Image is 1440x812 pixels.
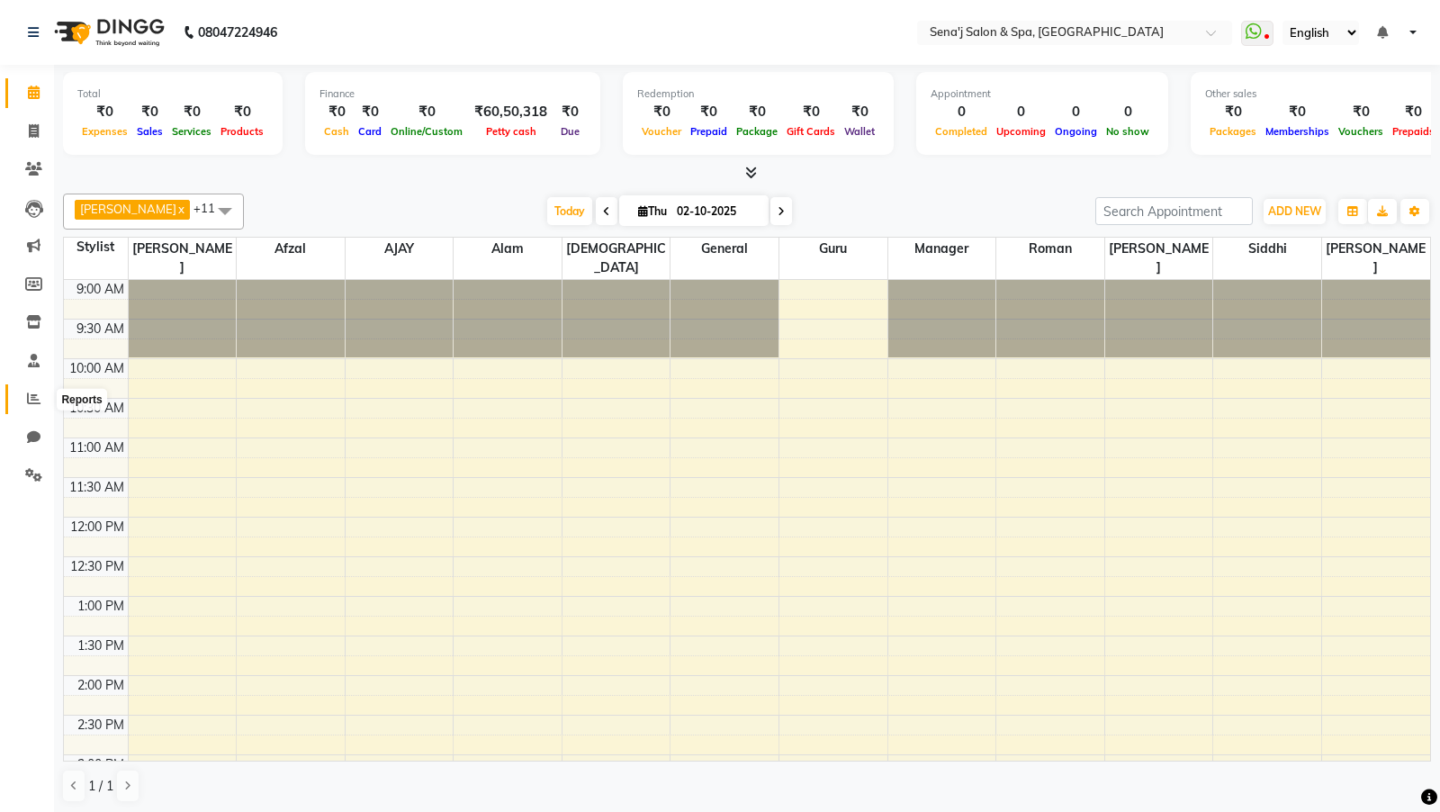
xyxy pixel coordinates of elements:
span: ADD NEW [1268,204,1321,218]
div: Finance [319,86,586,102]
span: [PERSON_NAME] [1105,238,1213,279]
div: ₹0 [167,102,216,122]
img: logo [46,7,169,58]
span: Cash [319,125,354,138]
span: Thu [634,204,671,218]
span: Upcoming [992,125,1050,138]
div: ₹0 [1205,102,1261,122]
span: Ongoing [1050,125,1102,138]
div: 12:00 PM [67,518,128,537]
div: Stylist [64,238,128,257]
span: Sales [132,125,167,138]
div: Reports [57,389,106,411]
span: Packages [1205,125,1261,138]
div: ₹0 [782,102,840,122]
span: Alam [454,238,562,260]
span: Siddhi [1213,238,1321,260]
span: Completed [931,125,992,138]
div: 2:30 PM [74,716,128,735]
span: Due [556,125,584,138]
div: ₹0 [686,102,732,122]
button: ADD NEW [1264,199,1326,224]
span: No show [1102,125,1154,138]
div: 0 [1050,102,1102,122]
div: Redemption [637,86,879,102]
span: Products [216,125,268,138]
div: ₹0 [840,102,879,122]
div: 1:00 PM [74,597,128,616]
div: 0 [992,102,1050,122]
a: x [176,202,184,216]
span: Package [732,125,782,138]
span: Services [167,125,216,138]
span: Afzal [237,238,345,260]
span: General [670,238,778,260]
span: Prepaids [1388,125,1439,138]
span: Today [547,197,592,225]
div: 10:00 AM [66,359,128,378]
input: 2025-10-02 [671,198,761,225]
span: [DEMOGRAPHIC_DATA] [562,238,670,279]
div: ₹0 [319,102,354,122]
div: ₹0 [1388,102,1439,122]
div: ₹0 [386,102,467,122]
div: 0 [931,102,992,122]
div: 9:00 AM [73,280,128,299]
div: 3:00 PM [74,755,128,774]
div: 2:00 PM [74,676,128,695]
div: ₹0 [354,102,386,122]
div: ₹0 [77,102,132,122]
div: 0 [1102,102,1154,122]
div: Appointment [931,86,1154,102]
div: ₹0 [554,102,586,122]
span: +11 [193,201,229,215]
span: Guru [779,238,887,260]
span: AJAY [346,238,454,260]
b: 08047224946 [198,7,277,58]
div: 1:30 PM [74,636,128,655]
input: Search Appointment [1095,197,1253,225]
div: Total [77,86,268,102]
div: 11:30 AM [66,478,128,497]
span: Petty cash [481,125,541,138]
span: Card [354,125,386,138]
div: 9:30 AM [73,320,128,338]
div: ₹0 [732,102,782,122]
span: Prepaid [686,125,732,138]
div: 12:30 PM [67,557,128,576]
span: [PERSON_NAME] [1322,238,1430,279]
div: ₹0 [216,102,268,122]
div: ₹0 [1261,102,1334,122]
div: ₹0 [1334,102,1388,122]
div: 11:00 AM [66,438,128,457]
span: [PERSON_NAME] [129,238,237,279]
span: Wallet [840,125,879,138]
span: Memberships [1261,125,1334,138]
span: Roman [996,238,1104,260]
div: ₹60,50,318 [467,102,554,122]
span: Manager [888,238,996,260]
span: Online/Custom [386,125,467,138]
span: 1 / 1 [88,777,113,796]
span: Gift Cards [782,125,840,138]
div: ₹0 [637,102,686,122]
span: Voucher [637,125,686,138]
span: [PERSON_NAME] [80,202,176,216]
span: Vouchers [1334,125,1388,138]
div: ₹0 [132,102,167,122]
span: Expenses [77,125,132,138]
